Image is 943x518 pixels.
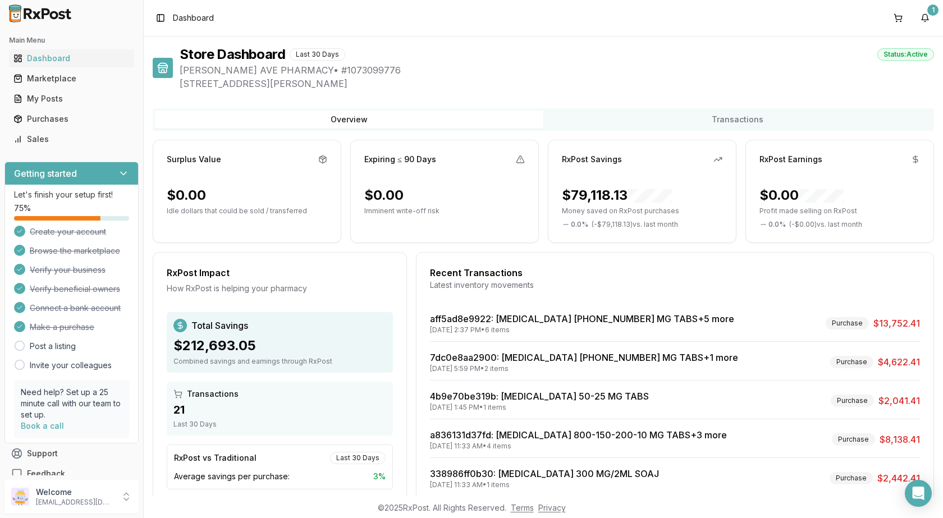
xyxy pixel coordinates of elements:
[430,429,727,441] a: a836131d37fd: [MEDICAL_DATA] 800-150-200-10 MG TABS+3 more
[878,355,920,369] span: $4,622.41
[187,388,239,400] span: Transactions
[430,442,727,451] div: [DATE] 11:33 AM • 4 items
[30,264,106,276] span: Verify your business
[759,154,822,165] div: RxPost Earnings
[592,220,678,229] span: ( - $79,118.13 ) vs. last month
[13,93,130,104] div: My Posts
[180,63,934,77] span: [PERSON_NAME] AVE PHARMACY • # 1073099776
[30,283,120,295] span: Verify beneficial owners
[30,245,120,256] span: Browse the marketplace
[571,220,588,229] span: 0.0 %
[173,402,386,418] div: 21
[768,220,786,229] span: 0.0 %
[180,45,285,63] h1: Store Dashboard
[330,452,386,464] div: Last 30 Days
[364,207,525,216] p: Imminent write-off risk
[826,317,869,329] div: Purchase
[9,109,134,129] a: Purchases
[4,443,139,464] button: Support
[831,395,874,407] div: Purchase
[430,326,734,334] div: [DATE] 2:37 PM • 6 items
[430,313,734,324] a: aff5ad8e9922: [MEDICAL_DATA] [PHONE_NUMBER] MG TABS+5 more
[290,48,345,61] div: Last 30 Days
[9,48,134,68] a: Dashboard
[562,186,672,204] div: $79,118.13
[174,471,290,482] span: Average savings per purchase:
[167,266,393,279] div: RxPost Impact
[173,337,386,355] div: $212,693.05
[180,77,934,90] span: [STREET_ADDRESS][PERSON_NAME]
[878,394,920,407] span: $2,041.41
[373,471,386,482] span: 3 %
[14,189,129,200] p: Let's finish your setup first!
[27,468,65,479] span: Feedback
[191,319,248,332] span: Total Savings
[877,48,934,61] div: Status: Active
[9,68,134,89] a: Marketplace
[4,4,76,22] img: RxPost Logo
[9,89,134,109] a: My Posts
[430,364,738,373] div: [DATE] 5:59 PM • 2 items
[364,186,404,204] div: $0.00
[430,352,738,363] a: 7dc0e8aa2900: [MEDICAL_DATA] [PHONE_NUMBER] MG TABS+1 more
[9,36,134,45] h2: Main Menu
[30,226,106,237] span: Create your account
[155,111,543,129] button: Overview
[30,360,112,371] a: Invite your colleagues
[30,302,121,314] span: Connect a bank account
[880,433,920,446] span: $8,138.41
[173,420,386,429] div: Last 30 Days
[830,356,873,368] div: Purchase
[832,433,875,446] div: Purchase
[430,391,649,402] a: 4b9e70be319b: [MEDICAL_DATA] 50-25 MG TABS
[174,452,257,464] div: RxPost vs Traditional
[538,503,566,512] a: Privacy
[14,167,77,180] h3: Getting started
[173,12,214,24] span: Dashboard
[4,130,139,148] button: Sales
[36,498,114,507] p: [EMAIL_ADDRESS][DOMAIN_NAME]
[364,154,436,165] div: Expiring ≤ 90 Days
[4,90,139,108] button: My Posts
[167,154,221,165] div: Surplus Value
[173,357,386,366] div: Combined savings and earnings through RxPost
[877,471,920,485] span: $2,442.41
[905,480,932,507] div: Open Intercom Messenger
[873,317,920,330] span: $13,752.41
[789,220,862,229] span: ( - $0.00 ) vs. last month
[430,403,649,412] div: [DATE] 1:45 PM • 1 items
[13,73,130,84] div: Marketplace
[562,207,722,216] p: Money saved on RxPost purchases
[927,4,939,16] div: 1
[21,421,64,430] a: Book a call
[4,49,139,67] button: Dashboard
[13,53,130,64] div: Dashboard
[4,110,139,128] button: Purchases
[430,279,920,291] div: Latest inventory movements
[167,283,393,294] div: How RxPost is helping your pharmacy
[430,480,659,489] div: [DATE] 11:33 AM • 1 items
[562,154,622,165] div: RxPost Savings
[11,488,29,506] img: User avatar
[759,186,844,204] div: $0.00
[4,464,139,484] button: Feedback
[830,472,873,484] div: Purchase
[30,322,94,333] span: Make a purchase
[9,129,134,149] a: Sales
[916,9,934,27] button: 1
[13,134,130,145] div: Sales
[430,266,920,279] div: Recent Transactions
[4,70,139,88] button: Marketplace
[543,111,932,129] button: Transactions
[14,203,31,214] span: 75 %
[21,387,122,420] p: Need help? Set up a 25 minute call with our team to set up.
[173,12,214,24] nav: breadcrumb
[430,468,659,479] a: 338986ff0b30: [MEDICAL_DATA] 300 MG/2ML SOAJ
[167,186,206,204] div: $0.00
[167,207,327,216] p: Idle dollars that could be sold / transferred
[759,207,920,216] p: Profit made selling on RxPost
[36,487,114,498] p: Welcome
[511,503,534,512] a: Terms
[13,113,130,125] div: Purchases
[30,341,76,352] a: Post a listing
